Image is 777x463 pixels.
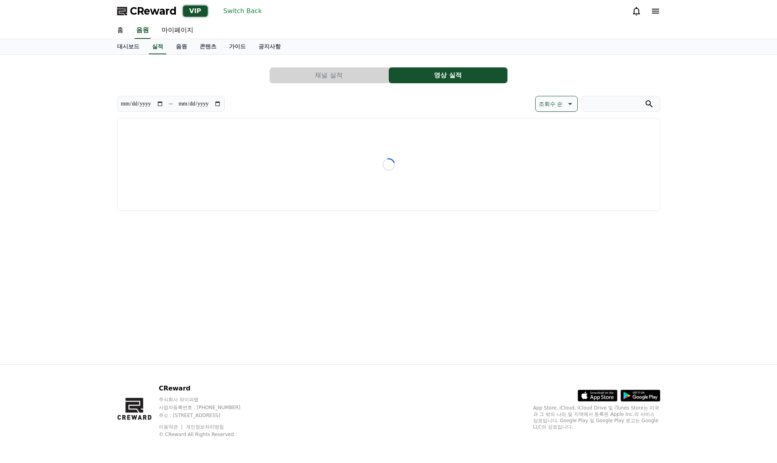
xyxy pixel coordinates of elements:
button: 조회수 순 [535,96,577,112]
a: 대시보드 [111,39,146,54]
p: 사업자등록번호 : [PHONE_NUMBER] [159,404,256,411]
p: 주소 : [STREET_ADDRESS] [159,412,256,419]
a: 공지사항 [252,39,287,54]
a: 영상 실적 [389,67,508,83]
p: App Store, iCloud, iCloud Drive 및 iTunes Store는 미국과 그 밖의 나라 및 지역에서 등록된 Apple Inc.의 서비스 상표입니다. Goo... [533,405,660,430]
span: CReward [130,5,177,17]
a: 가이드 [223,39,252,54]
button: 채널 실적 [270,67,388,83]
p: © CReward All Rights Reserved. [159,431,256,438]
a: 이용약관 [159,424,184,430]
a: 개인정보처리방침 [186,424,224,430]
button: Switch Back [220,5,265,17]
p: 조회수 순 [539,98,563,109]
a: 마이페이지 [155,22,200,39]
button: 영상 실적 [389,67,507,83]
p: ~ [168,99,174,109]
a: 실적 [149,39,166,54]
a: 홈 [111,22,130,39]
div: VIP [183,6,208,17]
a: 음원 [135,22,150,39]
p: CReward [159,384,256,393]
p: 주식회사 와이피랩 [159,396,256,403]
a: CReward [117,5,177,17]
a: 콘텐츠 [193,39,223,54]
a: 음원 [170,39,193,54]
